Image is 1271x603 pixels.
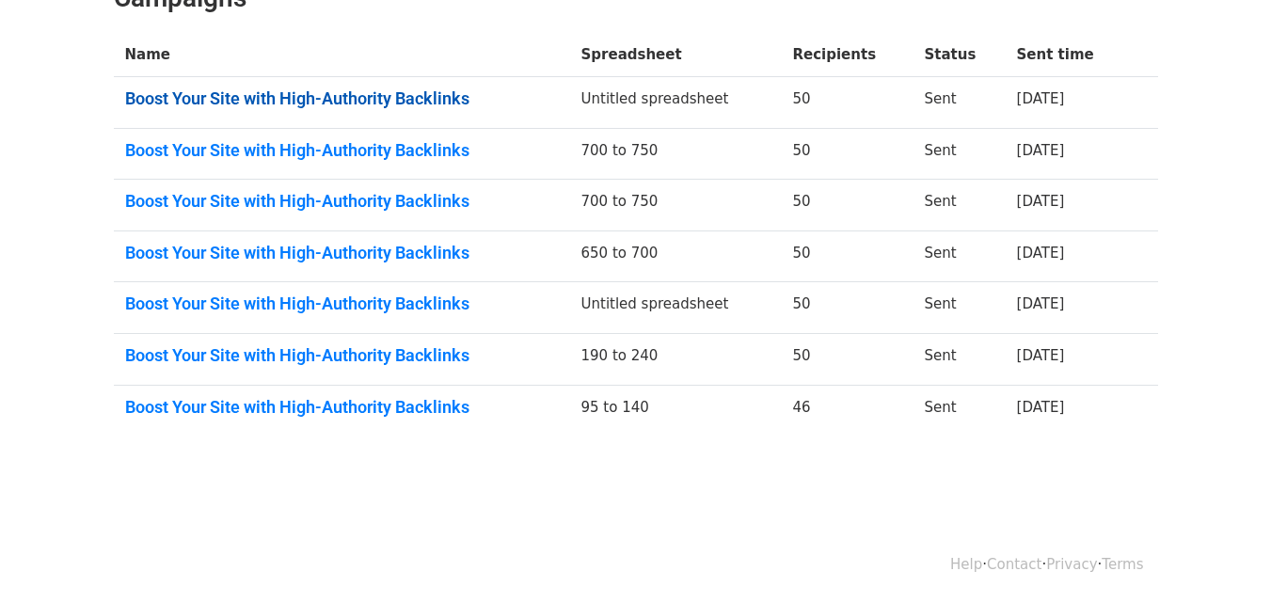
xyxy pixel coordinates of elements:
[781,334,913,386] td: 50
[781,385,913,436] td: 46
[781,282,913,334] td: 50
[570,282,782,334] td: Untitled spreadsheet
[125,294,559,314] a: Boost Your Site with High-Authority Backlinks
[1017,245,1065,262] a: [DATE]
[125,397,559,418] a: Boost Your Site with High-Authority Backlinks
[570,230,782,282] td: 650 to 700
[1177,513,1271,603] iframe: Chat Widget
[1017,399,1065,416] a: [DATE]
[1006,33,1130,77] th: Sent time
[950,556,982,573] a: Help
[1017,295,1065,312] a: [DATE]
[781,128,913,180] td: 50
[125,88,559,109] a: Boost Your Site with High-Authority Backlinks
[125,345,559,366] a: Boost Your Site with High-Authority Backlinks
[125,191,559,212] a: Boost Your Site with High-Authority Backlinks
[781,230,913,282] td: 50
[913,33,1005,77] th: Status
[913,180,1005,231] td: Sent
[781,33,913,77] th: Recipients
[570,77,782,129] td: Untitled spreadsheet
[913,334,1005,386] td: Sent
[570,385,782,436] td: 95 to 140
[1017,142,1065,159] a: [DATE]
[125,140,559,161] a: Boost Your Site with High-Authority Backlinks
[1017,90,1065,107] a: [DATE]
[913,282,1005,334] td: Sent
[781,77,913,129] td: 50
[913,230,1005,282] td: Sent
[125,243,559,263] a: Boost Your Site with High-Authority Backlinks
[1102,556,1143,573] a: Terms
[1017,347,1065,364] a: [DATE]
[987,556,1041,573] a: Contact
[781,180,913,231] td: 50
[570,180,782,231] td: 700 to 750
[1017,193,1065,210] a: [DATE]
[570,334,782,386] td: 190 to 240
[913,128,1005,180] td: Sent
[114,33,570,77] th: Name
[570,33,782,77] th: Spreadsheet
[1046,556,1097,573] a: Privacy
[913,77,1005,129] td: Sent
[913,385,1005,436] td: Sent
[570,128,782,180] td: 700 to 750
